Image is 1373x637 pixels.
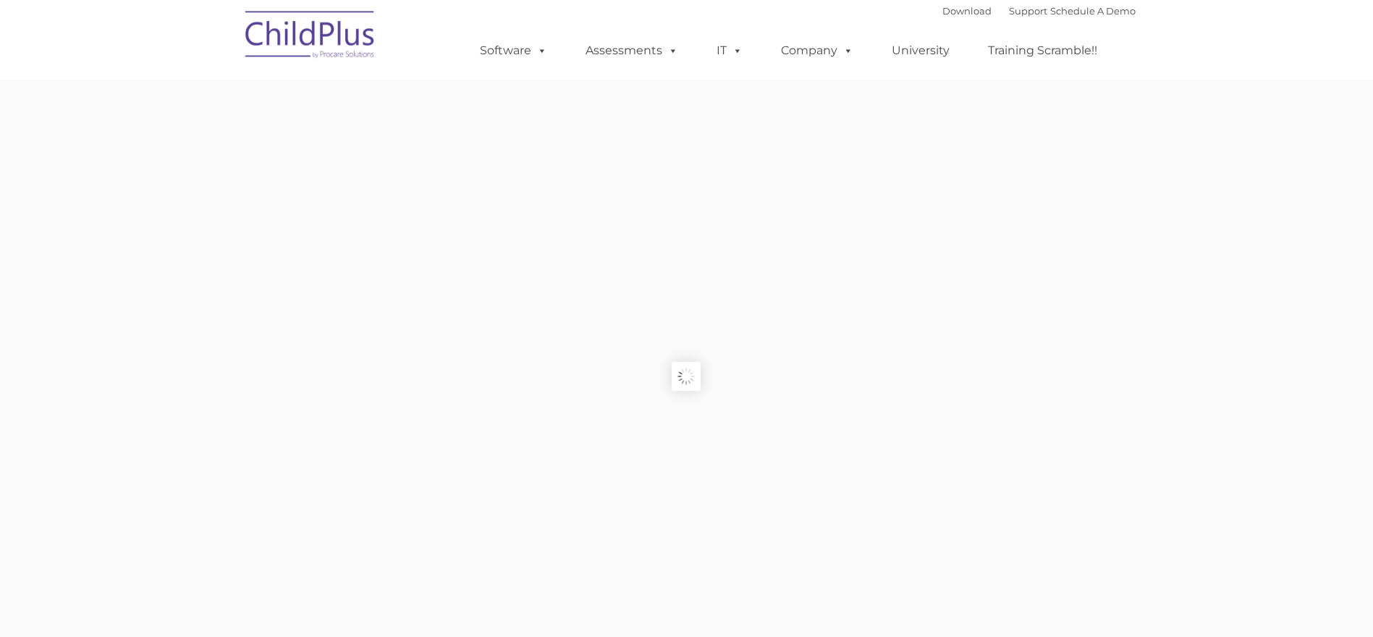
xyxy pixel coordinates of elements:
[877,36,964,65] a: University
[702,36,757,65] a: IT
[1009,5,1047,17] a: Support
[766,36,868,65] a: Company
[1050,5,1136,17] a: Schedule A Demo
[973,36,1112,65] a: Training Scramble!!
[465,36,562,65] a: Software
[571,36,693,65] a: Assessments
[238,1,383,73] img: ChildPlus by Procare Solutions
[942,5,992,17] a: Download
[942,5,1136,17] font: |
